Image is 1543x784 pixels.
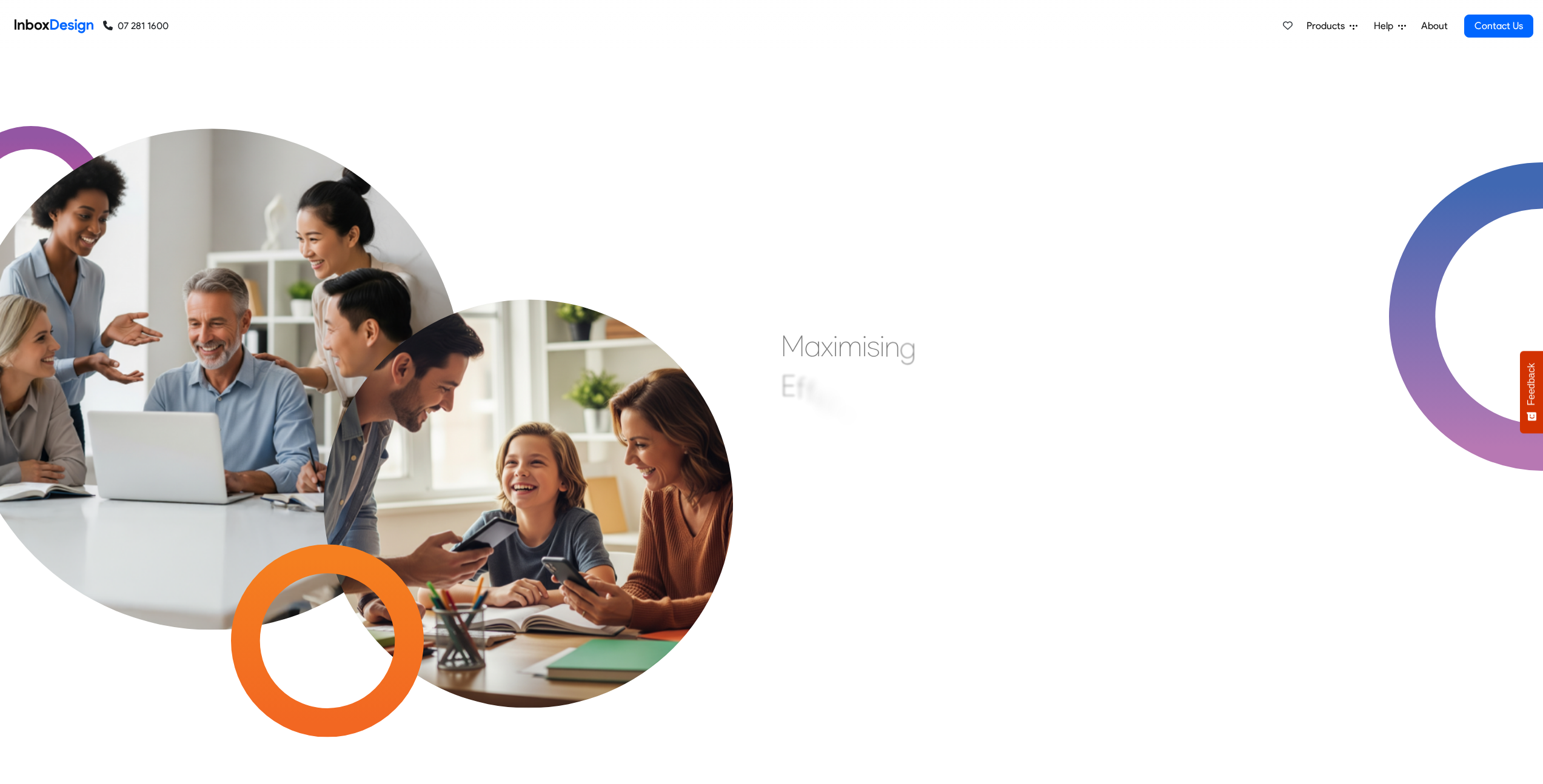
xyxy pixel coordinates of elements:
[806,373,815,410] div: f
[1464,15,1533,38] a: Contact Us
[781,328,1075,510] div: Maximising Efficient & Engagement, Connecting Schools, Families, and Students.
[805,328,821,364] div: a
[103,19,169,33] a: 07 281 1600
[821,328,833,364] div: x
[796,370,806,406] div: f
[273,198,784,708] img: parents_with_child.png
[862,328,867,364] div: i
[833,328,838,364] div: i
[838,328,862,364] div: m
[815,377,820,414] div: i
[1526,363,1537,405] span: Feedback
[1374,19,1398,33] span: Help
[867,328,880,364] div: s
[1307,19,1350,33] span: Products
[1417,14,1451,38] a: About
[840,394,855,430] div: e
[1520,351,1543,433] button: Feedback - Show survey
[820,382,835,418] div: c
[1302,14,1362,38] a: Products
[880,328,885,364] div: i
[885,328,900,364] div: n
[900,329,916,365] div: g
[781,328,805,364] div: M
[1369,14,1411,38] a: Help
[781,367,796,404] div: E
[835,387,840,424] div: i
